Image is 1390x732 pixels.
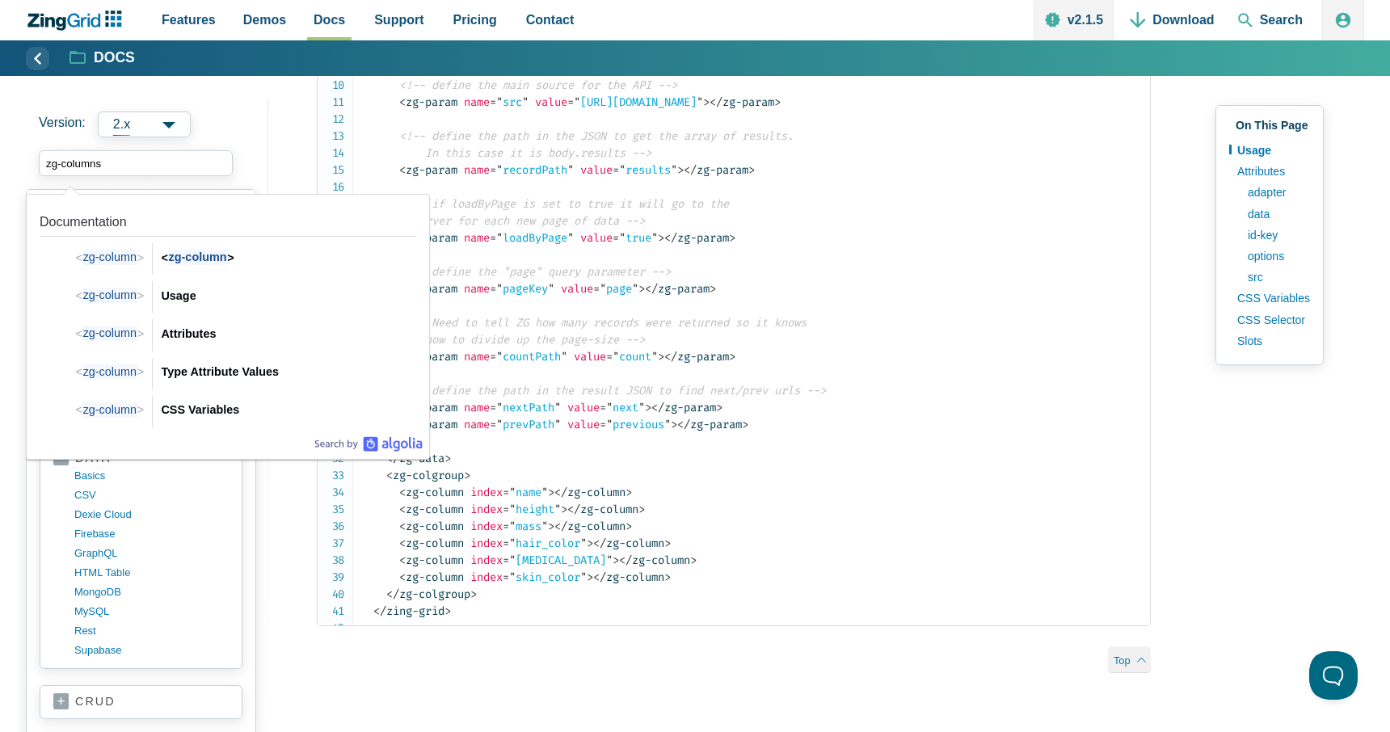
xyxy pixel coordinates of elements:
span: name [464,350,490,364]
span: index [470,536,503,550]
span: = [503,503,509,516]
span: </ [664,350,677,364]
span: true [613,231,658,245]
span: Pricing [453,9,497,31]
span: > [444,604,451,618]
span: > [729,231,735,245]
span: <!-- define the "page" query parameter --> [399,265,671,279]
span: > [748,163,755,177]
a: CSS Selector [1229,309,1310,330]
span: </ [386,587,399,601]
span: </ [593,570,606,584]
span: > [548,520,554,533]
span: </ [593,536,606,550]
span: " [613,350,619,364]
a: options [1240,246,1310,267]
span: < [386,469,393,482]
a: Link to the result [33,313,423,351]
span: </ [677,418,690,431]
span: " [671,163,677,177]
span: = [503,553,509,567]
span: < [399,536,406,550]
span: zing-grid [373,604,444,618]
span: > [444,452,451,465]
span: > [625,520,632,533]
a: MongoDB [74,583,229,602]
span: " [580,536,587,550]
span: zg-param [399,163,457,177]
span: index [470,570,503,584]
span: < > [76,250,145,265]
span: height [503,503,561,516]
label: Versions [39,111,255,137]
a: firebase [74,524,229,544]
span: < [399,553,406,567]
span: recordPath [490,163,574,177]
span: </ [554,520,567,533]
span: = [567,95,574,109]
span: <!-- if loadByPage is set to true it will go to the server for each new page of data --> [360,197,729,228]
span: </ [664,231,677,245]
span: </ [710,95,722,109]
a: HTML table [74,563,229,583]
span: " [567,163,574,177]
span: > [470,587,477,601]
span: index [470,503,503,516]
span: </ [567,503,580,516]
span: zg-param [651,401,716,414]
span: zg-param [664,350,729,364]
span: " [541,486,548,499]
span: > [625,486,632,499]
div: Usage [161,286,416,305]
span: page [593,282,638,296]
span: zg-column [399,520,464,533]
span: = [490,282,496,296]
a: basics [74,466,229,486]
span: " [496,95,503,109]
span: zg-column [82,364,137,380]
span: count [606,350,658,364]
a: Link to the result [33,351,423,389]
span: next [600,401,645,414]
span: zg-column [399,503,464,516]
span: > [638,503,645,516]
input: search input [39,150,233,176]
span: > [464,469,470,482]
span: zg-column [399,486,464,499]
div: CSS Variables [161,400,416,419]
span: Documentation [40,215,127,229]
span: " [638,401,645,414]
span: = [490,95,496,109]
span: value [580,163,613,177]
span: prevPath [490,418,561,431]
span: name [464,231,490,245]
div: Attributes [161,324,416,343]
span: = [490,231,496,245]
span: zg-param [677,418,742,431]
span: value [567,418,600,431]
span: </ [645,282,658,296]
a: Link to the result [33,201,423,275]
span: value [535,95,567,109]
span: mass [503,520,548,533]
span: = [503,486,509,499]
span: countPath [490,350,567,364]
span: < [399,163,406,177]
a: data [1240,204,1310,225]
span: > [638,282,645,296]
span: Contact [526,9,575,31]
span: src [490,95,529,109]
span: Support [374,9,423,31]
span: zg-colgroup [386,469,464,482]
span: " [567,231,574,245]
a: dexie cloud [74,505,229,524]
span: name [464,95,490,109]
span: name [464,401,490,414]
span: = [490,163,496,177]
span: " [496,350,503,364]
span: zg-column [82,326,137,341]
span: " [548,282,554,296]
span: <!-- define the main source for the API --> [399,78,677,92]
span: " [619,231,625,245]
span: = [503,570,509,584]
